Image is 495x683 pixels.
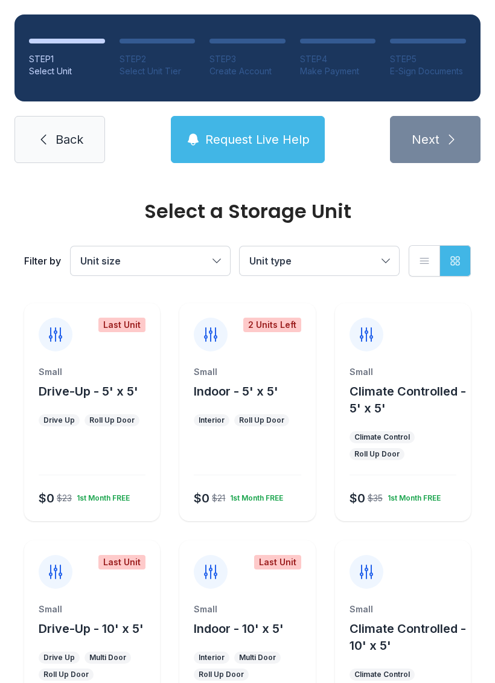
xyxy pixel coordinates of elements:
span: Next [412,131,439,148]
div: Create Account [209,65,286,77]
div: $0 [350,490,365,507]
span: Back [56,131,83,148]
div: STEP 4 [300,53,376,65]
button: Unit size [71,246,230,275]
div: $21 [212,492,225,504]
div: Last Unit [98,318,145,332]
div: 1st Month FREE [72,489,130,503]
div: Multi Door [89,653,126,662]
div: STEP 3 [209,53,286,65]
div: Roll Up Door [239,415,284,425]
div: STEP 5 [390,53,466,65]
span: Request Live Help [205,131,310,148]
div: $0 [39,490,54,507]
span: Climate Controlled - 10' x 5' [350,621,466,653]
button: Climate Controlled - 5' x 5' [350,383,466,417]
div: Select Unit [29,65,105,77]
span: Drive-Up - 10' x 5' [39,621,144,636]
div: STEP 2 [120,53,196,65]
div: Last Unit [254,555,301,569]
div: Make Payment [300,65,376,77]
span: Indoor - 5' x 5' [194,384,278,399]
div: Select Unit Tier [120,65,196,77]
div: Interior [199,415,225,425]
div: STEP 1 [29,53,105,65]
div: 1st Month FREE [383,489,441,503]
span: Drive-Up - 5' x 5' [39,384,138,399]
div: E-Sign Documents [390,65,466,77]
button: Indoor - 5' x 5' [194,383,278,400]
div: $23 [57,492,72,504]
div: Small [39,366,145,378]
div: Roll Up Door [43,670,89,679]
div: Climate Control [354,432,410,442]
div: 2 Units Left [243,318,301,332]
button: Indoor - 10' x 5' [194,620,284,637]
div: Interior [199,653,225,662]
div: $35 [368,492,383,504]
span: Unit type [249,255,292,267]
button: Drive-Up - 5' x 5' [39,383,138,400]
div: Filter by [24,254,61,268]
div: Small [194,366,301,378]
div: 1st Month FREE [225,489,283,503]
span: Climate Controlled - 5' x 5' [350,384,466,415]
div: Multi Door [239,653,276,662]
button: Drive-Up - 10' x 5' [39,620,144,637]
div: Climate Control [354,670,410,679]
div: Small [350,366,456,378]
button: Unit type [240,246,399,275]
div: Small [194,603,301,615]
div: Roll Up Door [89,415,135,425]
div: Roll Up Door [354,449,400,459]
div: Roll Up Door [199,670,244,679]
span: Unit size [80,255,121,267]
div: Small [39,603,145,615]
button: Climate Controlled - 10' x 5' [350,620,466,654]
span: Indoor - 10' x 5' [194,621,284,636]
div: Drive Up [43,415,75,425]
div: Last Unit [98,555,145,569]
div: $0 [194,490,209,507]
div: Select a Storage Unit [24,202,471,221]
div: Drive Up [43,653,75,662]
div: Small [350,603,456,615]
